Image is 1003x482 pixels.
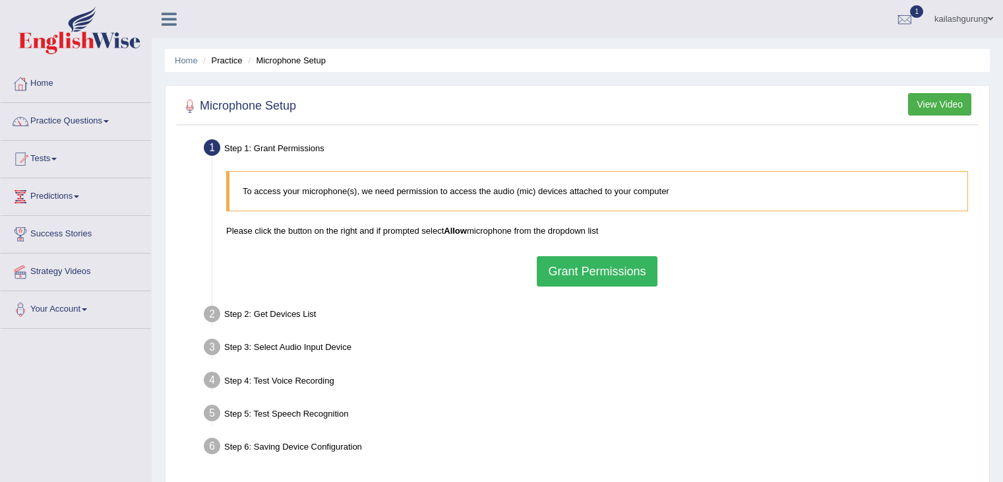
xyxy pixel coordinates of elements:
[198,335,983,364] div: Step 3: Select Audio Input Device
[198,135,983,164] div: Step 1: Grant Permissions
[908,93,971,116] button: View Video
[1,141,151,174] a: Tests
[1,178,151,211] a: Predictions
[175,55,198,65] a: Home
[198,302,983,331] div: Step 2: Get Devices List
[1,216,151,249] a: Success Stories
[180,96,296,116] h2: Microphone Setup
[1,291,151,324] a: Your Account
[200,54,242,67] li: Practice
[198,401,983,430] div: Step 5: Test Speech Recognition
[910,5,923,18] span: 1
[1,103,151,136] a: Practice Questions
[198,368,983,397] div: Step 4: Test Voice Recording
[1,254,151,287] a: Strategy Videos
[245,54,326,67] li: Microphone Setup
[444,226,467,236] b: Allow
[198,434,983,463] div: Step 6: Saving Device Configuration
[226,224,968,237] p: Please click the button on the right and if prompted select microphone from the dropdown list
[537,256,657,287] button: Grant Permissions
[1,65,151,98] a: Home
[243,185,954,197] p: To access your microphone(s), we need permission to access the audio (mic) devices attached to yo...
